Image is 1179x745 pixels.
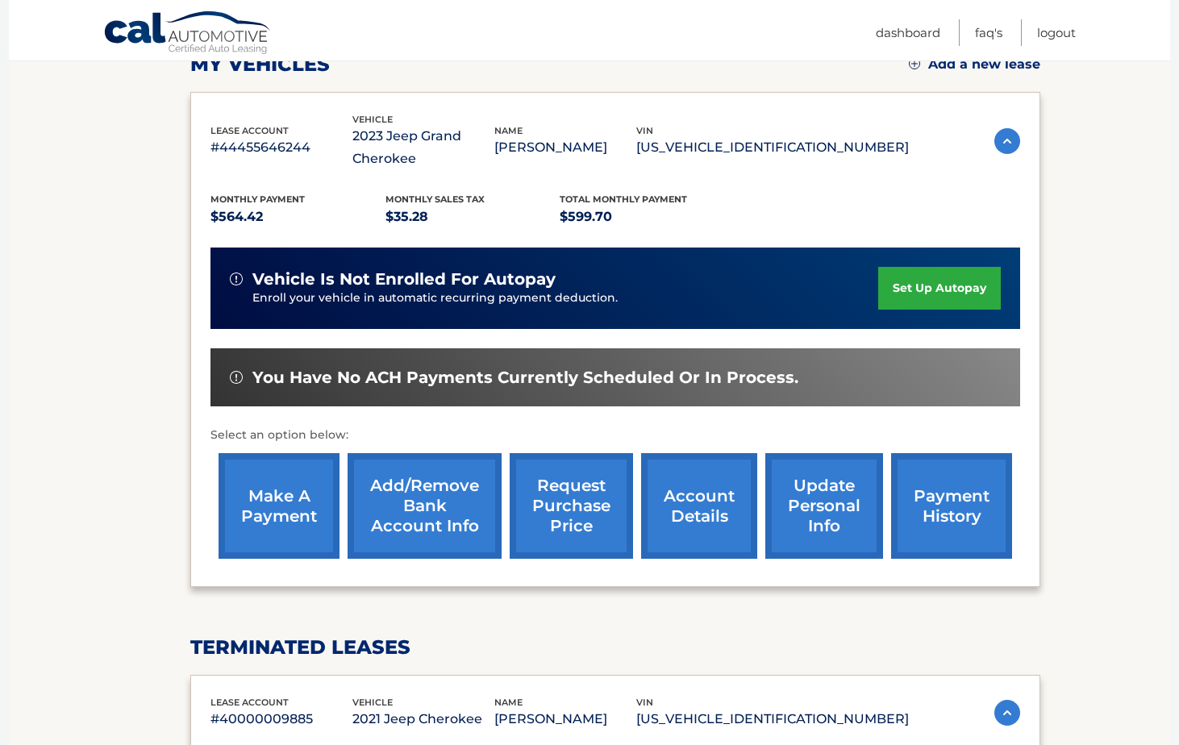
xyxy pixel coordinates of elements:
[1037,19,1076,46] a: Logout
[636,125,653,136] span: vin
[210,426,1020,445] p: Select an option below:
[252,289,878,307] p: Enroll your vehicle in automatic recurring payment deduction.
[494,125,523,136] span: name
[636,708,909,730] p: [US_VEHICLE_IDENTIFICATION_NUMBER]
[210,206,385,228] p: $564.42
[210,125,289,136] span: lease account
[252,368,798,388] span: You have no ACH payments currently scheduled or in process.
[352,697,393,708] span: vehicle
[210,136,352,159] p: #44455646244
[230,371,243,384] img: alert-white.svg
[494,136,636,159] p: [PERSON_NAME]
[994,700,1020,726] img: accordion-active.svg
[103,10,273,57] a: Cal Automotive
[560,194,687,205] span: Total Monthly Payment
[876,19,940,46] a: Dashboard
[190,52,330,77] h2: my vehicles
[909,56,1040,73] a: Add a new lease
[352,125,494,170] p: 2023 Jeep Grand Cherokee
[352,708,494,730] p: 2021 Jeep Cherokee
[636,697,653,708] span: vin
[348,453,502,559] a: Add/Remove bank account info
[636,136,909,159] p: [US_VEHICLE_IDENTIFICATION_NUMBER]
[210,194,305,205] span: Monthly Payment
[765,453,883,559] a: update personal info
[975,19,1002,46] a: FAQ's
[994,128,1020,154] img: accordion-active.svg
[494,697,523,708] span: name
[878,267,1001,310] a: set up autopay
[219,453,340,559] a: make a payment
[352,114,393,125] span: vehicle
[494,708,636,730] p: [PERSON_NAME]
[385,206,560,228] p: $35.28
[252,269,556,289] span: vehicle is not enrolled for autopay
[190,635,1040,660] h2: terminated leases
[891,453,1012,559] a: payment history
[210,708,352,730] p: #40000009885
[560,206,735,228] p: $599.70
[210,697,289,708] span: lease account
[385,194,485,205] span: Monthly sales Tax
[230,273,243,285] img: alert-white.svg
[510,453,633,559] a: request purchase price
[641,453,757,559] a: account details
[909,58,920,69] img: add.svg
